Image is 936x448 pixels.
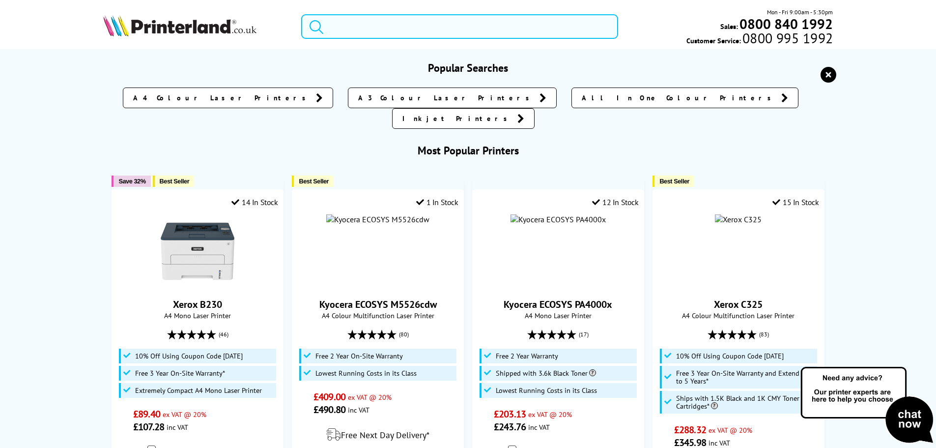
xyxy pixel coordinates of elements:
div: 15 In Stock [772,197,819,207]
span: £89.40 [133,408,160,420]
span: Ships with 1.5K Black and 1K CMY Toner Cartridges* [676,394,815,410]
span: (46) [219,325,228,344]
span: £409.00 [313,390,345,403]
span: Free 3 Year On-Site Warranty and Extend up to 5 Years* [676,369,815,385]
img: Xerox C325 [715,214,762,224]
span: Shipped with 3.6k Black Toner [496,369,596,377]
span: Best Seller [299,178,329,185]
img: Printerland Logo [103,15,256,36]
a: Inkjet Printers [392,108,535,129]
span: (80) [399,325,409,344]
span: inc VAT [528,422,550,432]
span: inc VAT [348,405,369,415]
span: inc VAT [709,438,730,448]
h3: Popular Searches [103,61,833,75]
span: Free 2 Year On-Site Warranty [315,352,403,360]
span: 10% Off Using Coupon Code [DATE] [676,352,784,360]
span: ex VAT @ 20% [709,425,752,435]
span: £288.32 [674,423,706,436]
span: (83) [759,325,769,344]
span: Mon - Fri 9:00am - 5:30pm [767,7,833,17]
span: Lowest Running Costs in its Class [496,387,597,394]
div: 14 In Stock [231,197,278,207]
span: Extremely Compact A4 Mono Laser Printer [135,387,262,394]
img: Kyocera ECOSYS PA4000x [511,214,606,224]
a: Xerox B230 [161,280,234,290]
button: Best Seller [292,176,334,187]
span: Sales: [720,22,738,31]
a: Xerox B230 [173,298,222,311]
span: A4 Colour Multifunction Laser Printer [658,311,819,320]
img: Open Live Chat window [798,365,936,446]
span: Save 32% [118,178,145,185]
span: (17) [579,325,589,344]
span: ex VAT @ 20% [528,410,572,419]
a: Kyocera ECOSYS PA4000x [504,298,612,311]
a: Printerland Logo [103,15,289,38]
div: 12 In Stock [592,197,638,207]
button: Best Seller [652,176,694,187]
div: 1 In Stock [416,197,458,207]
input: Search product or brand [301,14,618,39]
span: £107.28 [133,420,164,433]
a: All In One Colour Printers [571,88,798,108]
span: A3 Colour Laser Printers [358,93,535,103]
span: A4 Colour Laser Printers [133,93,311,103]
a: A4 Colour Laser Printers [123,88,333,108]
a: 0800 840 1992 [738,19,833,29]
h3: Most Popular Printers [103,144,833,157]
span: Free 2 Year Warranty [496,352,558,360]
span: A4 Mono Laser Printer [117,311,278,320]
a: Kyocera ECOSYS M5526cdw [319,298,437,311]
span: Inkjet Printers [402,114,512,123]
span: £243.76 [494,420,526,433]
a: Xerox C325 [714,298,763,311]
span: A4 Colour Multifunction Laser Printer [297,311,458,320]
img: Kyocera ECOSYS M5526cdw [326,214,429,224]
span: ex VAT @ 20% [163,410,206,419]
span: Free 3 Year On-Site Warranty* [135,369,225,377]
span: Best Seller [160,178,190,185]
img: Xerox B230 [161,214,234,288]
b: 0800 840 1992 [739,15,833,33]
span: Best Seller [659,178,689,185]
a: A3 Colour Laser Printers [348,88,557,108]
span: £490.80 [313,403,345,416]
span: £203.13 [494,408,526,420]
button: Save 32% [112,176,150,187]
span: 10% Off Using Coupon Code [DATE] [135,352,243,360]
span: ex VAT @ 20% [348,392,392,402]
span: Customer Service: [686,33,833,45]
span: Lowest Running Costs in its Class [315,369,417,377]
span: A4 Mono Laser Printer [478,311,638,320]
button: Best Seller [153,176,195,187]
span: All In One Colour Printers [582,93,776,103]
span: inc VAT [167,422,188,432]
span: 0800 995 1992 [741,33,833,43]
